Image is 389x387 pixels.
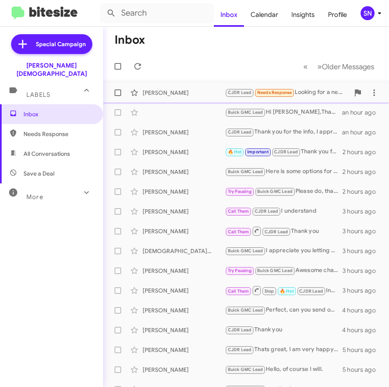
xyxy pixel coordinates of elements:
[143,346,225,354] div: [PERSON_NAME]
[342,286,382,295] div: 3 hours ago
[342,346,382,354] div: 5 hours ago
[143,168,225,176] div: [PERSON_NAME]
[228,327,252,333] span: CJDR Lead
[143,306,225,314] div: [PERSON_NAME]
[342,188,382,196] div: 2 hours ago
[265,288,274,294] span: Stop
[36,40,86,48] span: Special Campaign
[299,58,379,75] nav: Page navigation example
[143,247,225,255] div: [DEMOGRAPHIC_DATA][PERSON_NAME]
[225,325,342,335] div: Thank you
[225,88,349,97] div: Looking for a new one
[225,305,342,315] div: Perfect, can you send over your current mileage?
[23,150,70,158] span: All Conversations
[143,148,225,156] div: [PERSON_NAME]
[342,366,382,374] div: 5 hours ago
[342,207,382,216] div: 3 hours ago
[247,149,269,155] span: Important
[23,169,54,178] span: Save a Deal
[228,169,263,174] span: Buick GMC Lead
[321,3,354,27] a: Profile
[342,227,382,235] div: 3 hours ago
[228,110,263,115] span: Buick GMC Lead
[143,207,225,216] div: [PERSON_NAME]
[225,226,342,236] div: Thank you
[228,229,249,235] span: Call Them
[143,188,225,196] div: [PERSON_NAME]
[228,248,263,253] span: Buick GMC Lead
[298,58,313,75] button: Previous
[303,61,308,72] span: «
[23,110,94,118] span: Inbox
[225,127,342,137] div: Thank you for the info, I appreciate it. Let me know if there's a possibility of getting the pric...
[317,61,322,72] span: »
[354,6,380,20] button: SN
[274,149,298,155] span: CJDR Lead
[26,193,43,201] span: More
[228,367,263,372] span: Buick GMC Lead
[225,246,342,256] div: I appreciate you letting me know. I’d still love the chance to help you into a 2500 Denali if we ...
[225,266,342,275] div: Awesome chat then.
[225,206,342,216] div: I understand
[225,345,342,354] div: Thats great, I am very happy to hear that.
[228,268,252,273] span: Try Pausing
[342,108,382,117] div: an hour ago
[257,90,292,95] span: Needs Response
[143,227,225,235] div: [PERSON_NAME]
[228,307,263,313] span: Buick GMC Lead
[322,62,374,71] span: Older Messages
[225,167,342,176] div: Here is some options for you ! let me know if any of theses would work out
[225,108,342,117] div: Hi [PERSON_NAME],Thanks for the clarity. I’m putting together out-the-door options for the Sierra...
[11,34,92,54] a: Special Campaign
[244,3,285,27] a: Calendar
[342,128,382,136] div: an hour ago
[26,91,50,99] span: Labels
[225,147,342,157] div: Thank you for your time
[285,3,321,27] a: Insights
[143,326,225,334] div: [PERSON_NAME]
[143,128,225,136] div: [PERSON_NAME]
[100,3,214,23] input: Search
[228,288,249,294] span: Call Them
[228,149,242,155] span: 🔥 Hot
[280,288,294,294] span: 🔥 Hot
[214,3,244,27] a: Inbox
[342,247,382,255] div: 3 hours ago
[115,33,145,47] h1: Inbox
[228,129,252,135] span: CJDR Lead
[265,229,288,235] span: CJDR Lead
[342,326,382,334] div: 4 hours ago
[342,267,382,275] div: 3 hours ago
[225,285,342,296] div: Inbound Call
[143,267,225,275] div: [PERSON_NAME]
[228,189,252,194] span: Try Pausing
[23,130,94,138] span: Needs Response
[228,90,252,95] span: CJDR Lead
[143,286,225,295] div: [PERSON_NAME]
[255,209,279,214] span: CJDR Lead
[225,365,342,374] div: Hello, of course I will.
[228,347,252,352] span: CJDR Lead
[225,187,342,196] div: Please do, thank you.
[299,288,323,294] span: CJDR Lead
[143,89,225,97] div: [PERSON_NAME]
[143,366,225,374] div: [PERSON_NAME]
[312,58,379,75] button: Next
[361,6,375,20] div: SN
[257,268,293,273] span: Buick GMC Lead
[342,168,382,176] div: 2 hours ago
[228,209,249,214] span: Call Them
[257,189,293,194] span: Buick GMC Lead
[342,306,382,314] div: 4 hours ago
[342,148,382,156] div: 2 hours ago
